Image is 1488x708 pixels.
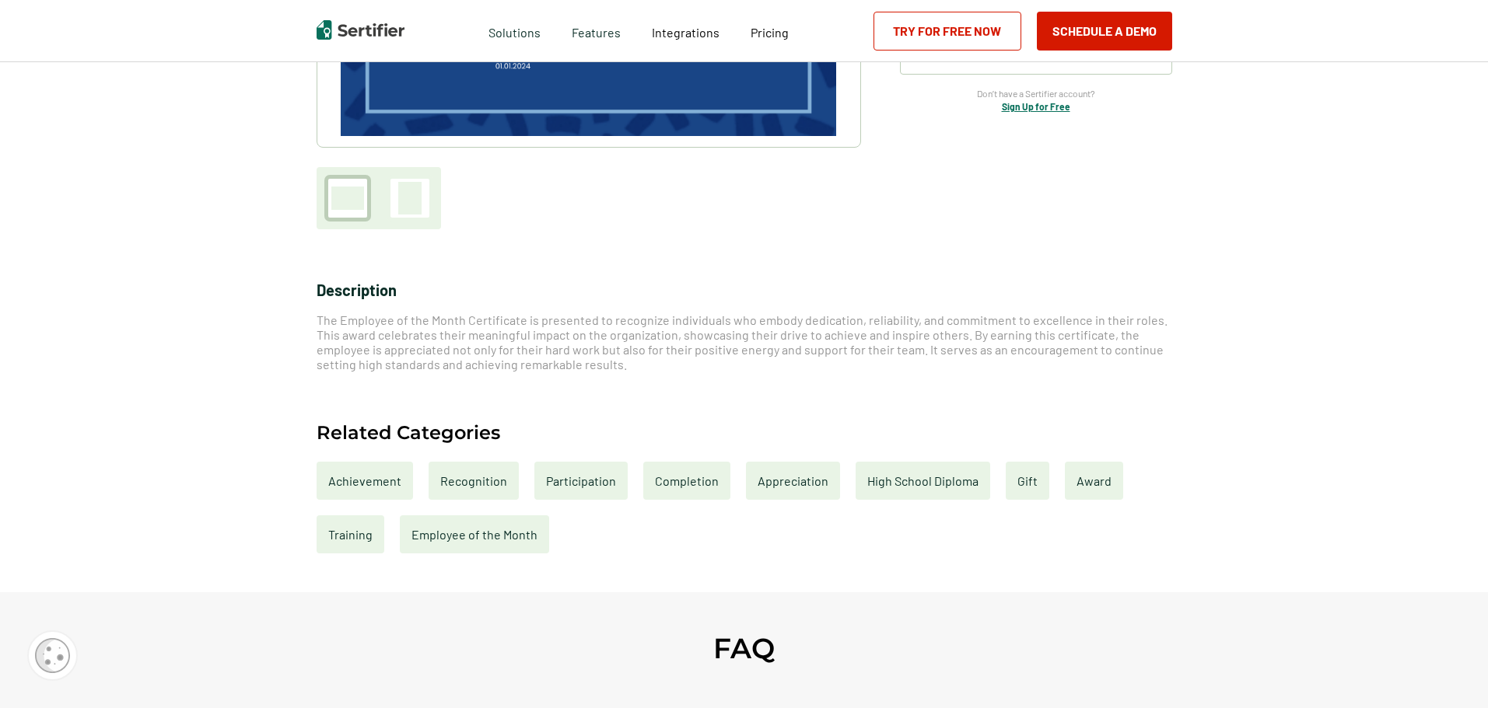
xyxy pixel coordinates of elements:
span: The Employee of the Month Certificate is presented to recognize individuals who embody dedication... [317,312,1168,371]
a: Participation [534,462,628,500]
a: Award [1065,462,1123,500]
span: Integrations [652,25,719,40]
span: Features [572,21,621,40]
a: Achievement [317,462,413,500]
button: Schedule a Demo [1037,12,1172,51]
iframe: Chat Widget [1410,633,1488,708]
a: Integrations [652,21,719,40]
a: Training [317,515,384,553]
a: Pricing [751,21,789,40]
span: Pricing [751,25,789,40]
a: High School Diploma [856,462,990,500]
a: Try for Free Now [874,12,1021,51]
a: Appreciation [746,462,840,500]
a: Employee of the Month [400,515,549,553]
img: Sertifier | Digital Credentialing Platform [317,20,404,40]
a: Gift [1006,462,1049,500]
h2: FAQ [713,631,775,665]
a: Completion [643,462,730,500]
a: Recognition [429,462,519,500]
span: Don’t have a Sertifier account? [977,86,1095,101]
a: Sign Up for Free [1002,101,1070,112]
img: Cookie Popup Icon [35,638,70,673]
span: Description [317,281,397,299]
span: Solutions [488,21,541,40]
h2: Related Categories [317,423,500,442]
